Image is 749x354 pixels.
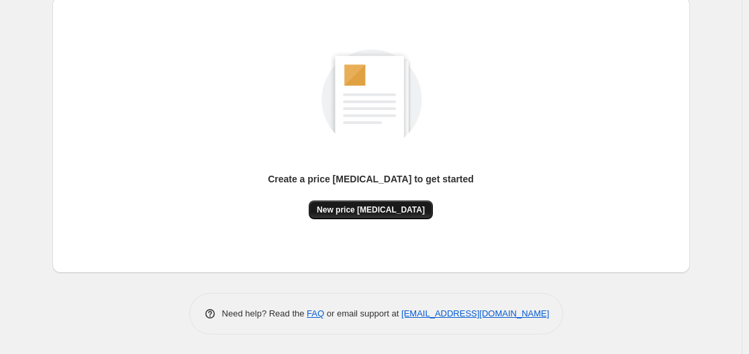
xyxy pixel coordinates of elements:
[309,200,433,219] button: New price [MEDICAL_DATA]
[401,308,549,318] a: [EMAIL_ADDRESS][DOMAIN_NAME]
[324,308,401,318] span: or email support at
[268,172,474,186] p: Create a price [MEDICAL_DATA] to get started
[317,204,425,215] span: New price [MEDICAL_DATA]
[307,308,324,318] a: FAQ
[222,308,307,318] span: Need help? Read the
